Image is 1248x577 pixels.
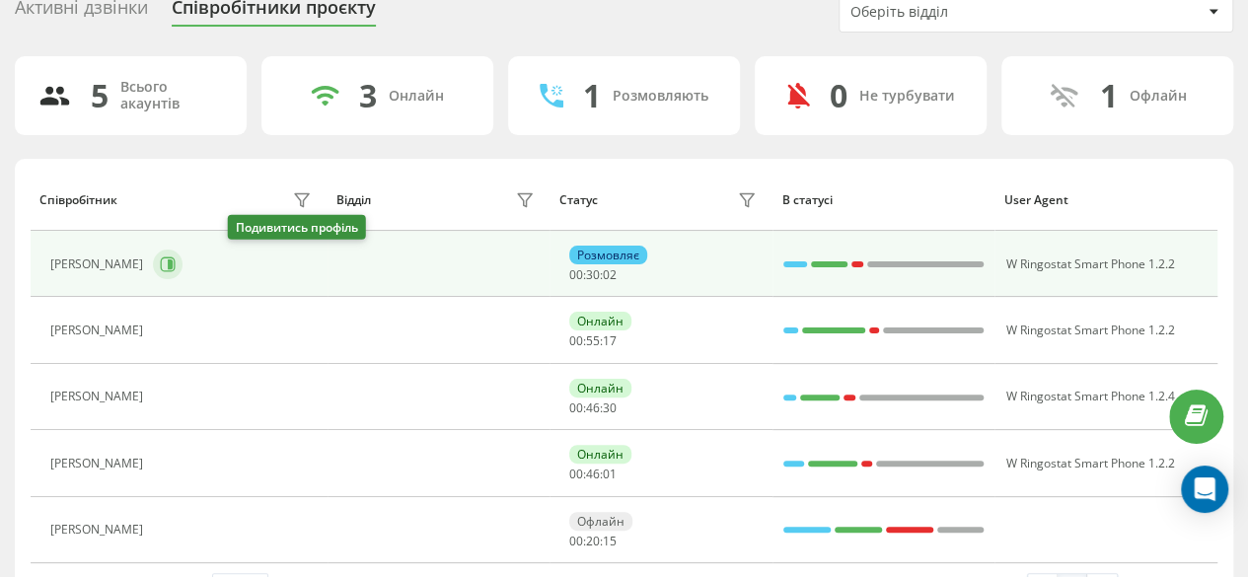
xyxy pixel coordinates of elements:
[569,445,631,464] div: Онлайн
[50,324,148,337] div: [PERSON_NAME]
[613,88,708,105] div: Розмовляють
[569,332,583,349] span: 00
[586,399,600,416] span: 46
[603,466,617,482] span: 01
[389,88,444,105] div: Онлайн
[569,246,647,264] div: Розмовляє
[569,399,583,416] span: 00
[569,379,631,397] div: Онлайн
[50,390,148,403] div: [PERSON_NAME]
[120,79,223,112] div: Всього акаунтів
[1004,193,1209,207] div: User Agent
[859,88,955,105] div: Не турбувати
[603,332,617,349] span: 17
[359,77,377,114] div: 3
[228,215,366,240] div: Подивитись профіль
[559,193,598,207] div: Статус
[1181,466,1228,513] div: Open Intercom Messenger
[569,533,583,549] span: 00
[586,266,600,283] span: 30
[50,457,148,470] div: [PERSON_NAME]
[583,77,601,114] div: 1
[569,334,617,348] div: : :
[586,332,600,349] span: 55
[603,266,617,283] span: 02
[1100,77,1118,114] div: 1
[850,4,1086,21] div: Оберіть відділ
[830,77,847,114] div: 0
[569,468,617,481] div: : :
[569,466,583,482] span: 00
[586,533,600,549] span: 20
[603,533,617,549] span: 15
[569,266,583,283] span: 00
[569,268,617,282] div: : :
[1005,388,1174,404] span: W Ringostat Smart Phone 1.2.4
[1005,455,1174,471] span: W Ringostat Smart Phone 1.2.2
[781,193,986,207] div: В статусі
[336,193,371,207] div: Відділ
[569,512,632,531] div: Офлайн
[586,466,600,482] span: 46
[50,257,148,271] div: [PERSON_NAME]
[39,193,117,207] div: Співробітник
[1005,255,1174,272] span: W Ringostat Smart Phone 1.2.2
[569,312,631,330] div: Онлайн
[1130,88,1187,105] div: Офлайн
[569,535,617,548] div: : :
[1005,322,1174,338] span: W Ringostat Smart Phone 1.2.2
[603,399,617,416] span: 30
[50,523,148,537] div: [PERSON_NAME]
[91,77,109,114] div: 5
[569,401,617,415] div: : :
